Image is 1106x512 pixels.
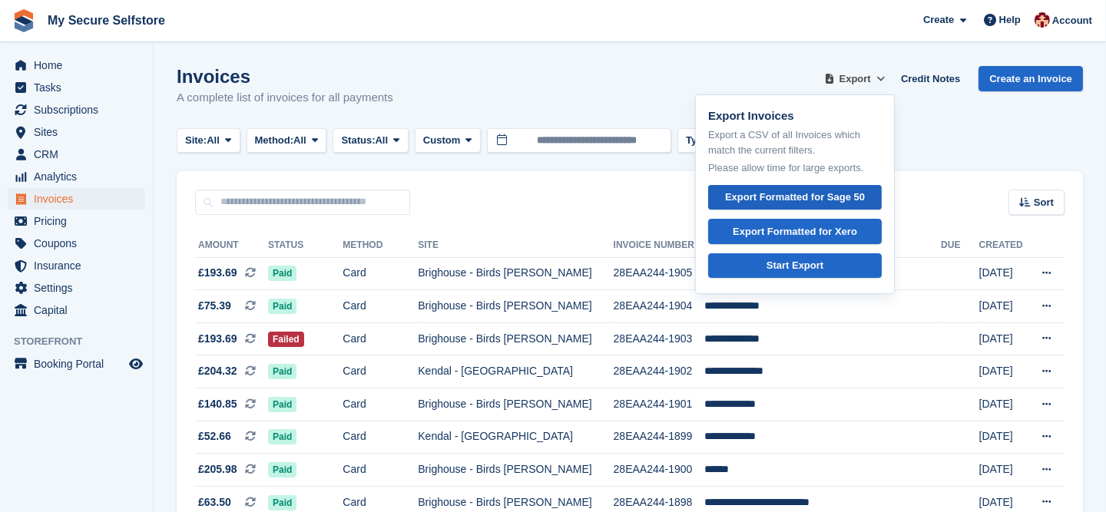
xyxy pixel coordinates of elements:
td: 28EAA244-1903 [614,322,704,355]
td: Brighouse - Birds [PERSON_NAME] [418,257,613,290]
span: £140.85 [198,396,237,412]
a: Credit Notes [895,66,966,91]
span: £193.69 [198,265,237,281]
a: Create an Invoice [979,66,1083,91]
span: Sites [34,121,126,143]
span: Paid [268,266,296,281]
span: Custom [423,133,460,148]
span: £204.32 [198,363,237,379]
span: Capital [34,299,126,321]
span: Pricing [34,210,126,232]
a: Export Formatted for Sage 50 [708,185,882,210]
a: menu [8,353,145,375]
span: Site: [185,133,207,148]
span: Home [34,55,126,76]
div: Export Formatted for Sage 50 [725,190,865,205]
span: Tasks [34,77,126,98]
th: Site [418,233,613,258]
a: menu [8,210,145,232]
td: 28EAA244-1901 [614,388,704,421]
span: £75.39 [198,298,231,314]
a: menu [8,233,145,254]
span: Paid [268,397,296,412]
img: stora-icon-8386f47178a22dfd0bd8f6a31ec36ba5ce8667c1dd55bd0f319d3a0aa187defe.svg [12,9,35,32]
td: Brighouse - Birds [PERSON_NAME] [418,290,613,323]
td: Brighouse - Birds [PERSON_NAME] [418,454,613,487]
a: Start Export [708,253,882,279]
a: Preview store [127,355,145,373]
a: menu [8,166,145,187]
td: Brighouse - Birds [PERSON_NAME] [418,388,613,421]
td: [DATE] [979,355,1028,388]
span: Type: [686,133,712,148]
th: Due [941,233,979,258]
span: Sort [1034,195,1054,210]
td: 28EAA244-1900 [614,454,704,487]
td: Kendal - [GEOGRAPHIC_DATA] [418,355,613,388]
span: Paid [268,462,296,477]
th: Status [268,233,343,258]
p: A complete list of invoices for all payments [177,89,393,107]
span: £193.69 [198,331,237,347]
td: [DATE] [979,421,1028,454]
span: All [293,133,306,148]
span: Analytics [34,166,126,187]
a: My Secure Selfstore [41,8,171,33]
span: Paid [268,299,296,314]
span: All [207,133,220,148]
button: Site: All [177,128,240,154]
span: Storefront [14,334,153,349]
td: Brighouse - Birds [PERSON_NAME] [418,322,613,355]
td: Card [343,290,418,323]
span: Paid [268,495,296,510]
td: [DATE] [979,454,1028,487]
a: menu [8,99,145,121]
td: Card [343,421,418,454]
span: Paid [268,364,296,379]
td: Kendal - [GEOGRAPHIC_DATA] [418,421,613,454]
a: menu [8,188,145,210]
button: Type: All [677,128,745,154]
td: 28EAA244-1904 [614,290,704,323]
td: [DATE] [979,322,1028,355]
a: menu [8,144,145,165]
span: Invoices [34,188,126,210]
td: [DATE] [979,290,1028,323]
a: menu [8,77,145,98]
td: [DATE] [979,388,1028,421]
span: Insurance [34,255,126,276]
a: menu [8,121,145,143]
td: Card [343,322,418,355]
span: Paid [268,429,296,444]
p: Please allow time for large exports. [708,160,882,176]
button: Custom [415,128,481,154]
span: Coupons [34,233,126,254]
button: Export [821,66,889,91]
span: Export [839,71,871,87]
span: CRM [34,144,126,165]
div: Export Formatted for Xero [733,224,857,239]
button: Method: All [247,128,327,154]
button: Status: All [333,128,408,154]
td: 28EAA244-1902 [614,355,704,388]
td: 28EAA244-1905 [614,257,704,290]
span: Subscriptions [34,99,126,121]
a: menu [8,255,145,276]
span: Booking Portal [34,353,126,375]
span: Failed [268,332,304,347]
td: [DATE] [979,257,1028,290]
td: Card [343,355,418,388]
span: £52.66 [198,428,231,444]
span: £205.98 [198,461,237,477]
p: Export Invoices [708,107,882,125]
span: Method: [255,133,294,148]
span: Account [1052,13,1092,28]
th: Created [979,233,1028,258]
p: Export a CSV of all Invoices which match the current filters. [708,127,882,157]
span: Help [999,12,1021,28]
div: Start Export [767,258,823,273]
td: 28EAA244-1899 [614,421,704,454]
a: Export Formatted for Xero [708,219,882,244]
span: Create [923,12,954,28]
span: All [376,133,389,148]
